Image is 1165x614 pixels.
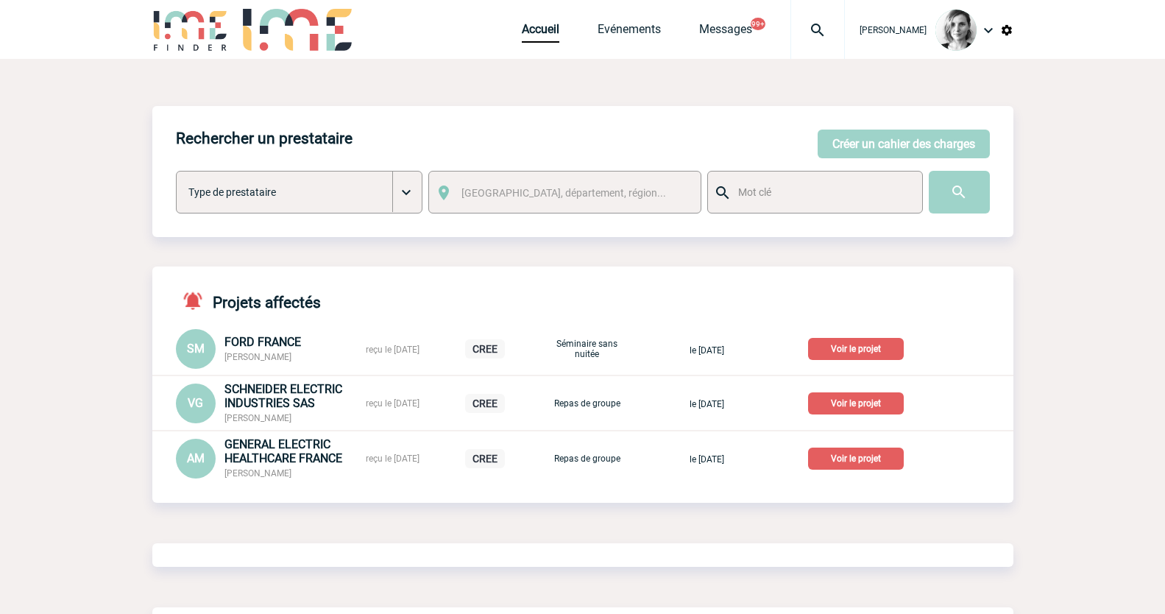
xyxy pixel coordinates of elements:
[176,130,353,147] h4: Rechercher un prestataire
[808,392,904,414] p: Voir le projet
[224,352,291,362] span: [PERSON_NAME]
[860,25,927,35] span: [PERSON_NAME]
[465,394,505,413] p: CREE
[935,10,977,51] img: 103019-1.png
[690,399,724,409] span: le [DATE]
[690,454,724,465] span: le [DATE]
[224,437,342,465] span: GENERAL ELECTRIC HEALTHCARE FRANCE
[808,338,904,360] p: Voir le projet
[699,22,752,43] a: Messages
[751,18,765,30] button: 99+
[808,448,904,470] p: Voir le projet
[176,290,321,311] h4: Projets affectés
[808,395,910,409] a: Voir le projet
[465,339,505,359] p: CREE
[929,171,990,214] input: Submit
[550,339,624,359] p: Séminaire sans nuitée
[808,451,910,465] a: Voir le projet
[550,398,624,409] p: Repas de groupe
[690,345,724,356] span: le [DATE]
[366,345,419,355] span: reçu le [DATE]
[366,454,419,464] span: reçu le [DATE]
[182,290,213,311] img: notifications-active-24-px-r.png
[188,396,203,410] span: VG
[187,342,205,356] span: SM
[808,341,910,355] a: Voir le projet
[224,468,291,479] span: [PERSON_NAME]
[224,335,301,349] span: FORD FRANCE
[152,9,229,51] img: IME-Finder
[461,187,666,199] span: [GEOGRAPHIC_DATA], département, région...
[224,413,291,423] span: [PERSON_NAME]
[522,22,559,43] a: Accueil
[465,449,505,468] p: CREE
[366,398,419,409] span: reçu le [DATE]
[224,382,342,410] span: SCHNEIDER ELECTRIC INDUSTRIES SAS
[187,451,205,465] span: AM
[598,22,661,43] a: Evénements
[734,183,909,202] input: Mot clé
[550,454,624,464] p: Repas de groupe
